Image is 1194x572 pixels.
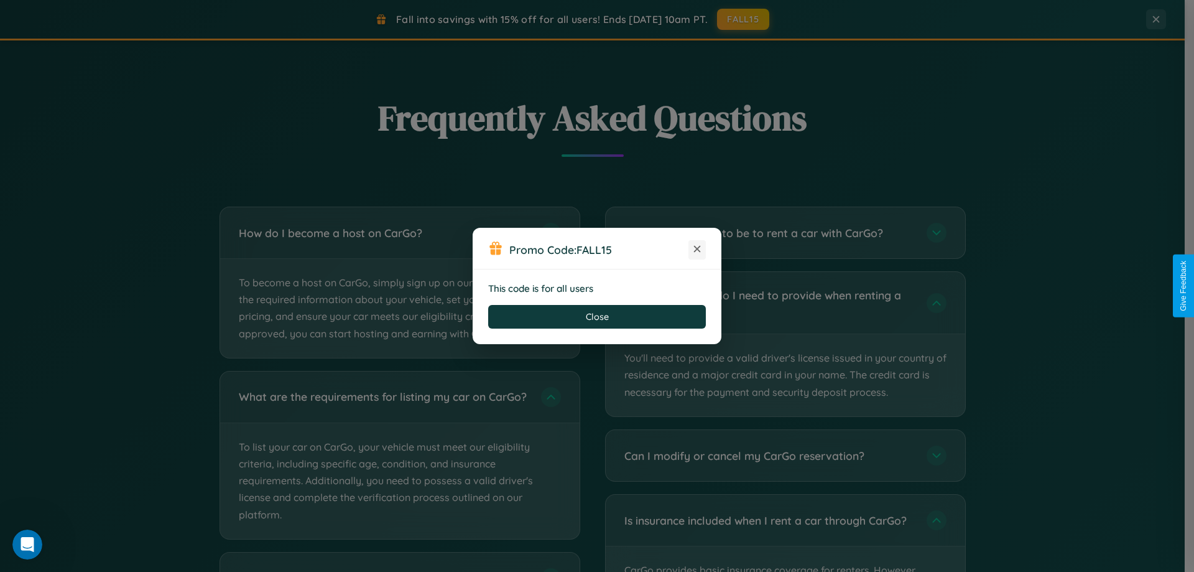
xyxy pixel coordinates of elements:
[576,243,612,256] b: FALL15
[1179,261,1188,311] div: Give Feedback
[12,530,42,560] iframe: Intercom live chat
[488,305,706,329] button: Close
[488,283,593,294] strong: This code is for all users
[509,243,688,256] h3: Promo Code:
